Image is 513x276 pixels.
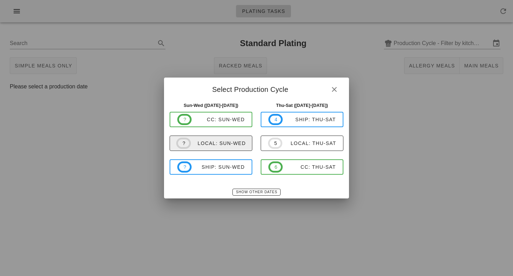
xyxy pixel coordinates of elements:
span: ? [183,116,186,123]
button: ?CC: Sun-Wed [170,112,252,127]
button: Show Other Dates [232,189,280,196]
strong: Sun-Wed ([DATE]-[DATE]) [184,103,238,108]
div: ship: Thu-Sat [283,117,336,122]
div: ship: Sun-Wed [192,164,245,170]
div: local: Sun-Wed [191,140,246,146]
div: CC: Thu-Sat [283,164,336,170]
span: 4 [274,116,277,123]
span: 5 [274,139,277,147]
button: ?ship: Sun-Wed [170,159,252,175]
button: 6CC: Thu-Sat [261,159,343,175]
span: ? [182,139,185,147]
span: 6 [274,163,277,171]
div: Select Production Cycle [164,78,349,99]
button: ?local: Sun-Wed [170,136,252,151]
strong: Thu-Sat ([DATE]-[DATE]) [276,103,328,108]
button: 4ship: Thu-Sat [261,112,343,127]
div: local: Thu-Sat [282,140,336,146]
span: ? [183,163,186,171]
div: CC: Sun-Wed [192,117,245,122]
span: Show Other Dates [236,190,277,194]
button: 5local: Thu-Sat [261,136,343,151]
